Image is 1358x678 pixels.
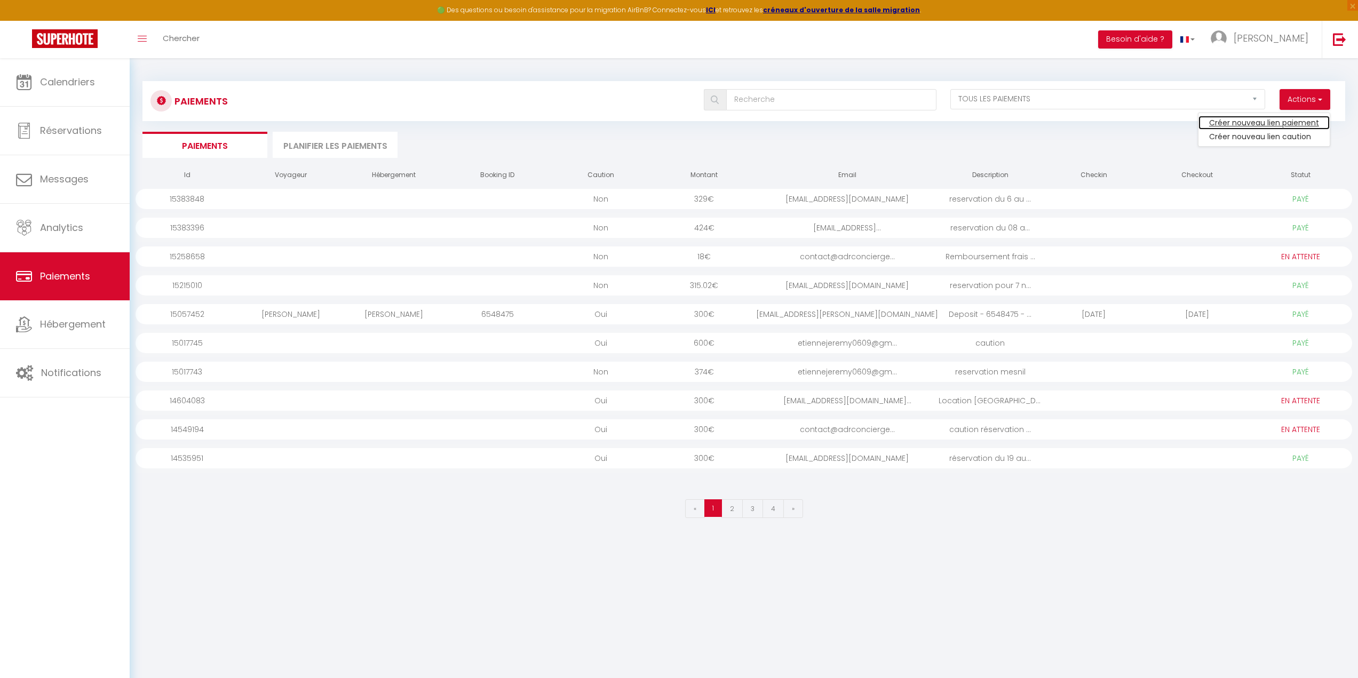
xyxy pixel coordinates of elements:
div: Oui [549,419,653,440]
div: [EMAIL_ADDRESS][DOMAIN_NAME]... [756,390,939,411]
button: Ouvrir le widget de chat LiveChat [9,4,41,36]
th: Montant [653,166,756,185]
span: € [708,395,714,406]
span: € [708,453,714,464]
a: Créer nouveau lien caution [1198,130,1330,143]
div: caution [939,333,1042,353]
a: 1 [704,499,722,517]
h3: Paiements [174,89,228,113]
span: Calendriers [40,75,95,89]
span: € [708,338,714,348]
div: [DATE] [1042,304,1146,324]
div: Non [549,275,653,296]
div: Deposit - 6548475 - ... [939,304,1042,324]
div: [EMAIL_ADDRESS][PERSON_NAME][DOMAIN_NAME] [756,304,939,324]
button: Actions [1280,89,1330,110]
span: Messages [40,172,89,186]
a: Next [783,499,803,518]
span: € [708,222,714,233]
span: € [708,309,714,320]
span: € [708,194,714,204]
a: Previous [685,499,705,518]
div: 15383396 [136,218,239,238]
div: reservation du 08 a... [939,218,1042,238]
div: Non [549,218,653,238]
th: Checkin [1042,166,1146,185]
div: Oui [549,448,653,468]
a: Chercher [155,21,208,58]
img: ... [1211,30,1227,46]
a: 4 [763,499,784,518]
div: 15017743 [136,362,239,382]
th: Booking ID [446,166,549,185]
div: 329 [653,189,756,209]
th: Checkout [1145,166,1249,185]
span: € [704,251,711,262]
th: Statut [1249,166,1352,185]
div: 6548475 [446,304,549,324]
li: Planifier les paiements [273,132,398,158]
span: [PERSON_NAME] [1234,31,1308,45]
th: Hébergement [343,166,446,185]
span: Notifications [41,366,101,379]
span: » [792,504,795,513]
div: etiennejeremy0609@gm... [756,362,939,382]
div: [EMAIL_ADDRESS]... [756,218,939,238]
span: € [712,280,718,291]
div: contact@adrconcierge... [756,246,939,267]
div: 18 [653,246,756,267]
div: contact@adrconcierge... [756,419,939,440]
div: Oui [549,390,653,411]
a: ICI [706,5,716,14]
div: 14549194 [136,419,239,440]
span: Analytics [40,221,83,234]
div: 300 [653,419,756,440]
a: 2 [721,499,743,518]
th: Email [756,166,939,185]
div: Remboursement frais ... [939,246,1042,267]
span: € [708,366,714,377]
div: 300 [653,390,756,411]
button: Besoin d'aide ? [1098,30,1172,49]
span: « [694,504,696,513]
div: Oui [549,304,653,324]
div: 315.02 [653,275,756,296]
div: reservation pour 7 n... [939,275,1042,296]
div: 15215010 [136,275,239,296]
div: réservation du 19 au... [939,448,1042,468]
a: créneaux d'ouverture de la salle migration [763,5,920,14]
img: Super Booking [32,29,98,48]
input: Recherche [726,89,936,110]
div: Non [549,362,653,382]
th: Description [939,166,1042,185]
div: [EMAIL_ADDRESS][DOMAIN_NAME] [756,189,939,209]
div: 300 [653,304,756,324]
div: 14535951 [136,448,239,468]
div: [PERSON_NAME] [239,304,343,324]
li: Paiements [142,132,267,158]
div: etiennejeremy0609@gm... [756,333,939,353]
div: 15383848 [136,189,239,209]
div: 374 [653,362,756,382]
a: Créer nouveau lien paiement [1198,116,1330,130]
div: Non [549,246,653,267]
th: Voyageur [239,166,343,185]
div: 15017745 [136,333,239,353]
div: [DATE] [1145,304,1249,324]
div: 600 [653,333,756,353]
span: Chercher [163,33,200,44]
div: Non [549,189,653,209]
span: Réservations [40,124,102,137]
div: caution réservation ... [939,419,1042,440]
a: ... [PERSON_NAME] [1203,21,1322,58]
div: 424 [653,218,756,238]
div: reservation du 6 au ... [939,189,1042,209]
span: € [708,424,714,435]
div: 15057452 [136,304,239,324]
th: Id [136,166,239,185]
div: Location [GEOGRAPHIC_DATA] du... [939,390,1042,411]
div: [PERSON_NAME] [343,304,446,324]
nav: Page navigation example [685,494,803,522]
